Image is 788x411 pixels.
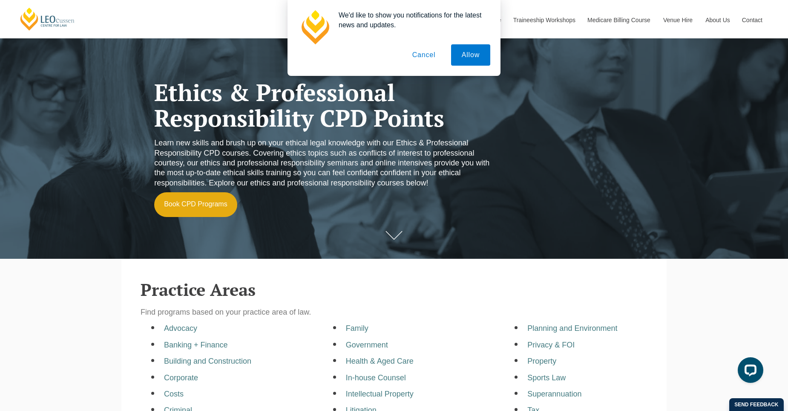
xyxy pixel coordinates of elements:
[346,373,406,382] a: In-house Counsel
[332,10,490,30] div: We'd like to show you notifications for the latest news and updates.
[298,10,332,44] img: notification icon
[527,324,617,333] a: Planning and Environment
[346,324,368,333] a: Family
[141,280,647,299] h2: Practice Areas
[164,390,184,398] a: Costs
[154,192,237,217] a: Book CPD Programs
[164,341,228,349] a: Banking + Finance
[164,357,251,365] a: Building and Construction
[402,44,446,66] button: Cancel
[346,357,414,365] a: Health & Aged Care
[527,357,556,365] a: Property
[164,373,198,382] a: Corporate
[346,390,414,398] a: Intellectual Property
[346,341,388,349] a: Government
[141,307,647,317] p: Find programs based on your practice area of law.
[164,324,197,333] a: Advocacy
[731,354,767,390] iframe: LiveChat chat widget
[154,138,490,188] p: Learn new skills and brush up on your ethical legal knowledge with our Ethics & Professional Resp...
[451,44,490,66] button: Allow
[527,341,575,349] a: Privacy & FOI
[527,373,566,382] a: Sports Law
[154,80,490,131] h1: Ethics & Professional Responsibility CPD Points
[527,390,581,398] a: Superannuation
